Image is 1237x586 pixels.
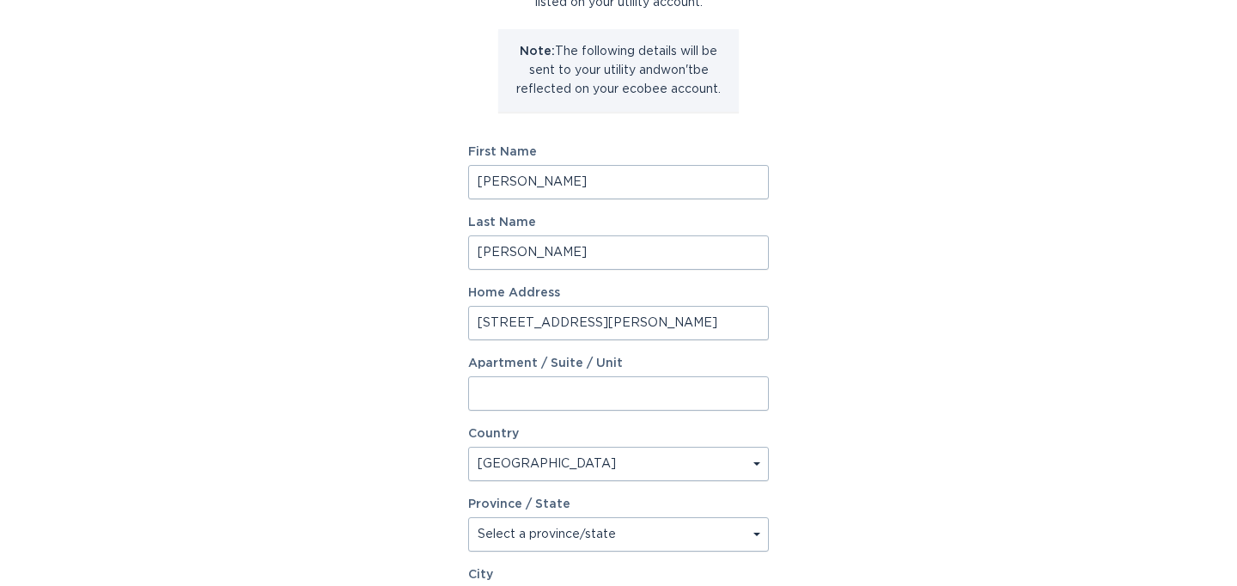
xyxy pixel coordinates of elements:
label: City [468,569,769,581]
label: Apartment / Suite / Unit [468,357,769,369]
label: Province / State [468,498,570,510]
label: Country [468,428,519,440]
strong: Note: [520,46,555,58]
label: First Name [468,146,769,158]
label: Last Name [468,217,769,229]
label: Home Address [468,287,769,299]
p: The following details will be sent to your utility and won't be reflected on your ecobee account. [511,42,726,99]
